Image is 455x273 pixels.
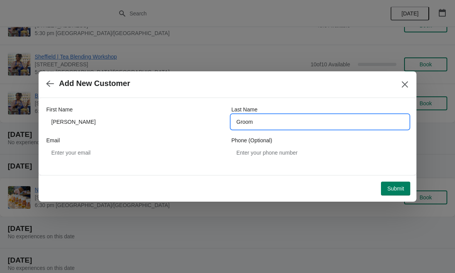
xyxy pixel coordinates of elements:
[46,146,224,160] input: Enter your email
[398,78,412,91] button: Close
[59,79,130,88] h2: Add New Customer
[231,106,258,113] label: Last Name
[387,185,404,192] span: Submit
[231,136,272,144] label: Phone (Optional)
[46,106,72,113] label: First Name
[231,115,409,129] input: Smith
[46,136,60,144] label: Email
[381,182,410,195] button: Submit
[46,115,224,129] input: John
[231,146,409,160] input: Enter your phone number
